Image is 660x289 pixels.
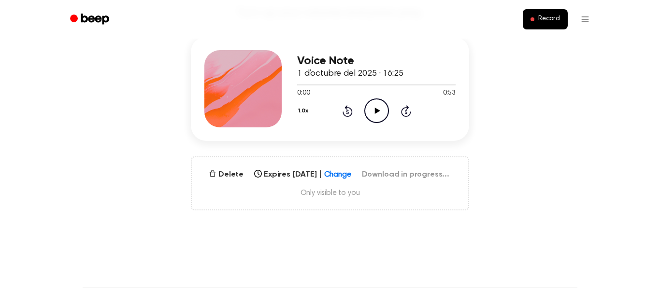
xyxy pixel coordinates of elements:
button: Delete [205,169,247,180]
span: 0:53 [443,88,456,98]
button: Download in progress... [358,169,453,184]
h3: Voice Note [297,55,456,68]
button: 1.0x [297,103,312,119]
span: 0:00 [297,88,310,98]
button: Record [523,9,568,29]
span: 1 d’octubre del 2025 · 16:25 [297,69,403,78]
a: Beep [63,10,118,29]
button: Open menu [574,8,597,31]
span: Only visible to you [203,188,457,198]
span: Record [538,15,560,24]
